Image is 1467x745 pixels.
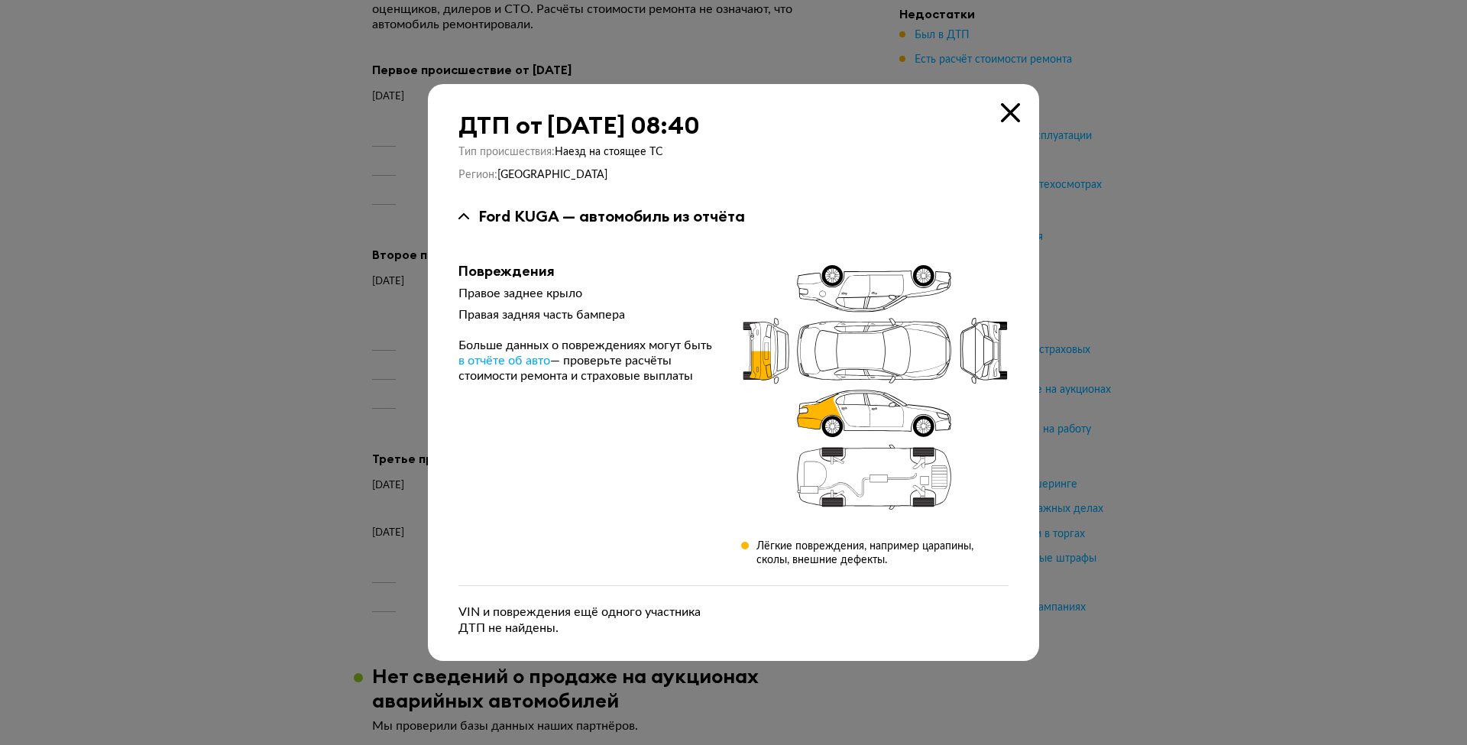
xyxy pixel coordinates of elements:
[458,355,550,367] span: в отчёте об авто
[497,170,607,180] span: [GEOGRAPHIC_DATA]
[458,145,1009,159] div: Тип происшествия :
[458,168,1009,182] div: Регион :
[458,263,717,280] div: Повреждения
[458,112,1009,139] div: ДТП от [DATE] 08:40
[458,353,550,368] a: в отчёте об авто
[458,307,717,322] div: Правая задняя часть бампера
[555,147,663,157] span: Наезд на стоящее ТС
[458,286,717,301] div: Правое заднее крыло
[756,539,1009,567] div: Лёгкие повреждения, например царапины, сколы, внешние дефекты.
[478,206,745,226] div: Ford KUGA — автомобиль из отчёта
[458,338,717,384] div: Больше данных о повреждениях могут быть — проверьте расчёты стоимости ремонта и страховые выплаты
[458,606,701,634] span: VIN и повреждения ещё одного участника ДТП не найдены.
